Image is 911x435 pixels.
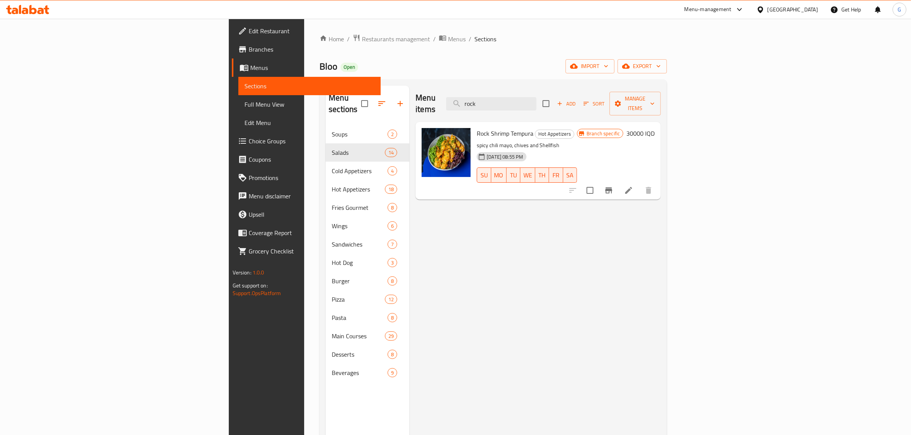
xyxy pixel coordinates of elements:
a: Coupons [232,150,381,169]
span: Fries Gourmet [332,203,388,212]
span: Promotions [249,173,375,182]
span: Add [556,99,577,108]
span: 8 [388,278,397,285]
div: Wings6 [326,217,409,235]
span: Pasta [332,313,388,322]
button: export [618,59,667,73]
span: Edit Restaurant [249,26,375,36]
span: [DATE] 08:55 PM [484,153,526,161]
span: Salads [332,148,385,157]
span: TU [510,170,517,181]
span: Grocery Checklist [249,247,375,256]
a: Grocery Checklist [232,242,381,260]
span: Hot Appetizers [535,130,574,138]
a: Edit Menu [238,114,381,132]
a: Branches [232,40,381,58]
li: / [433,34,436,44]
div: Main Courses [332,331,385,341]
img: Rock Shrimp Tempura [422,128,471,177]
a: Full Menu View [238,95,381,114]
nav: breadcrumb [319,34,667,44]
span: Wings [332,221,388,230]
a: Upsell [232,205,381,224]
span: Menus [448,34,466,44]
button: Branch-specific-item [600,181,618,200]
div: items [388,276,397,286]
span: 7 [388,241,397,248]
div: items [385,148,397,157]
button: SA [563,167,577,183]
span: Rock Shrimp Tempura [477,128,533,139]
span: Cold Appetizers [332,166,388,175]
span: Restaurants management [362,34,430,44]
div: items [388,166,397,175]
span: Get support on: [233,281,268,291]
span: Manage items [616,94,655,113]
span: Sort items [579,98,610,110]
h6: 30000 IQD [626,128,655,139]
a: Sections [238,77,381,95]
span: Add item [554,98,579,110]
button: MO [491,167,507,183]
div: Pizza12 [326,290,409,308]
span: Menus [250,63,375,72]
span: 1.0.0 [253,268,264,278]
div: items [385,331,397,341]
span: Hot Dog [332,258,388,267]
span: Sections [474,34,496,44]
span: Branch specific [583,130,623,137]
span: WE [523,170,532,181]
div: Sandwiches7 [326,235,409,253]
div: Burger8 [326,272,409,290]
div: Cold Appetizers4 [326,162,409,180]
div: Burger [332,276,388,286]
span: 8 [388,204,397,211]
span: Desserts [332,350,388,359]
div: [GEOGRAPHIC_DATA] [768,5,818,14]
button: Add section [391,94,409,113]
div: items [388,240,397,249]
a: Menus [439,34,466,44]
nav: Menu sections [326,122,409,385]
span: 8 [388,314,397,321]
span: Edit Menu [244,118,375,127]
div: Pasta8 [326,308,409,327]
div: items [388,368,397,377]
a: Edit menu item [624,186,633,195]
button: Manage items [610,92,661,115]
span: Sort [583,99,605,108]
button: TU [507,167,520,183]
div: items [388,130,397,139]
a: Promotions [232,169,381,187]
a: Support.OpsPlatform [233,288,281,298]
span: G [898,5,901,14]
span: Coverage Report [249,228,375,237]
span: Select section [538,96,554,112]
span: SU [480,170,488,181]
div: Hot Appetizers [332,185,385,194]
span: Sandwiches [332,240,388,249]
div: items [388,313,397,322]
div: Fries Gourmet8 [326,198,409,217]
span: Choice Groups [249,136,375,146]
span: Branches [249,45,375,54]
div: Desserts8 [326,345,409,364]
h2: Menu items [416,92,437,115]
button: FR [549,167,563,183]
span: Soups [332,130,388,139]
button: delete [639,181,658,200]
span: import [572,62,608,71]
span: 29 [385,333,397,340]
button: SU [477,167,491,183]
div: Hot Appetizers18 [326,180,409,198]
div: Hot Dog3 [326,253,409,272]
button: Sort [582,98,606,110]
div: Soups2 [326,125,409,143]
div: items [388,258,397,267]
span: Select to update [582,182,598,198]
a: Menu disclaimer [232,187,381,205]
